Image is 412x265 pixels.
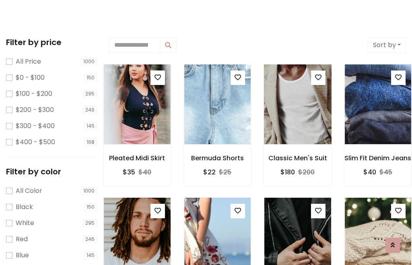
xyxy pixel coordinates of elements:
[16,218,34,228] label: White
[203,168,216,176] h6: $22
[344,154,412,162] h6: Slim Fit Denim Jeans
[81,58,97,66] span: 1000
[123,168,135,176] h6: $35
[83,219,97,227] span: 295
[6,37,97,47] h5: Filter by price
[84,251,97,259] span: 145
[219,168,231,177] del: $25
[16,202,33,212] label: Black
[16,89,52,99] label: $100 - $200
[103,154,171,162] h6: Pleated Midi Skirt
[298,168,315,177] del: $200
[6,167,97,176] h5: Filter by color
[83,235,97,243] span: 246
[16,121,55,131] label: $300 - $400
[184,154,251,162] h6: Bermuda Shorts
[363,168,376,176] h6: $40
[16,57,41,66] label: All Price
[84,138,97,146] span: 168
[16,73,45,83] label: $0 - $100
[16,186,42,196] label: All Color
[84,203,97,211] span: 150
[16,105,54,115] label: $200 - $300
[16,137,55,147] label: $400 - $500
[280,168,295,176] h6: $180
[81,187,97,195] span: 1000
[83,106,97,114] span: 246
[138,168,151,177] del: $40
[84,74,97,82] span: 150
[16,251,29,260] label: Blue
[16,234,28,244] label: Red
[83,90,97,98] span: 295
[379,168,392,177] del: $45
[264,154,332,162] h6: Classic Men's Suit
[368,37,406,53] button: Sort by
[84,122,97,130] span: 145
